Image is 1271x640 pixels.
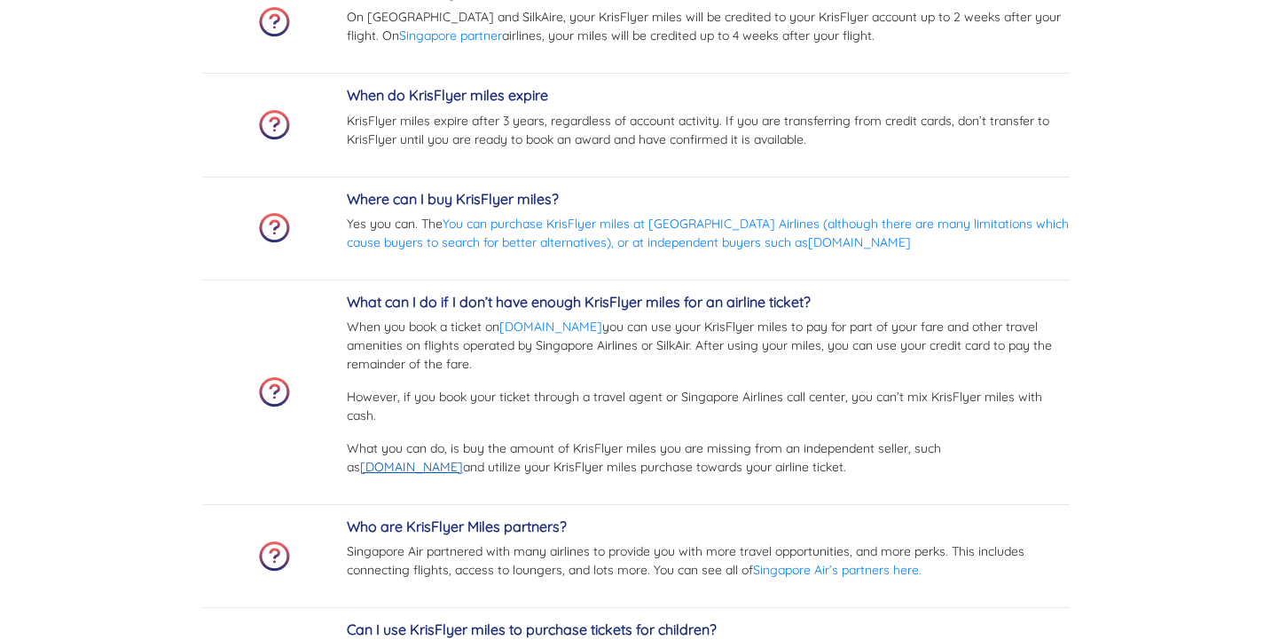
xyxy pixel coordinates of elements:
[399,28,502,43] a: Singapore partner
[499,319,602,335] a: [DOMAIN_NAME]
[259,7,290,37] img: faq-icon.png
[259,541,290,572] img: faq-icon.png
[347,518,1070,535] h5: Who are KrisFlyer Miles partners?
[347,216,1069,250] a: You can purchase KrisFlyer miles at [GEOGRAPHIC_DATA] Airlines (although there are many limitatio...
[347,388,1070,425] p: However, if you book your ticket through a travel agent or Singapore Airlines call center, you ca...
[347,87,1070,104] h5: When do KrisFlyer miles expire
[259,213,290,243] img: faq-icon.png
[259,110,290,140] img: faq-icon.png
[347,621,1070,638] h5: Can I use KrisFlyer miles to purchase tickets for children?
[347,8,1070,45] p: On [GEOGRAPHIC_DATA] and SilkAire, your KrisFlyer miles will be credited to your KrisFlyer accoun...
[808,234,911,250] a: [DOMAIN_NAME]
[347,112,1070,149] p: KrisFlyer miles expire after 3 years, regardless of account activity. If you are transferring fro...
[347,318,1070,374] p: When you book a ticket on you can use your KrisFlyer miles to pay for part of your fare and other...
[347,439,1070,477] p: What you can do, is buy the amount of KrisFlyer miles you are missing from an independent seller,...
[753,562,922,578] a: Singapore Air’s partners here.
[360,459,463,475] a: [DOMAIN_NAME]
[347,191,1070,208] h5: Where can I buy KrisFlyer miles?
[347,215,1070,252] p: Yes you can. The
[347,542,1070,580] p: Singapore Air partnered with many airlines to provide you with more travel opportunities, and mor...
[259,377,290,407] img: faq-icon.png
[347,294,1070,311] h5: What can I do if I don’t have enough KrisFlyer miles for an airline ticket?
